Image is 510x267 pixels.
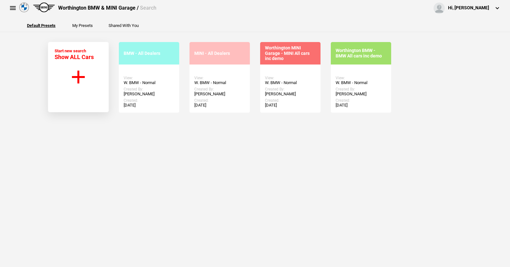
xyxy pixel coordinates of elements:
button: Shared With You [109,23,139,28]
button: My Presets [72,23,93,28]
div: W. BMW - Normal [194,80,245,85]
div: Worthington BMW - BMW All cars inc demo [336,48,386,59]
div: [DATE] [194,103,245,108]
div: Start new search [55,48,94,60]
div: Created By: [336,87,386,91]
button: Start new search Show ALL Cars [48,42,109,112]
div: MINI - All Dealers [194,51,245,56]
div: Created By: [124,87,174,91]
div: View: [194,76,245,80]
span: Search [140,5,156,11]
div: W. BMW - Normal [336,80,386,85]
div: [PERSON_NAME] [194,91,245,97]
div: [PERSON_NAME] [336,91,386,97]
div: [PERSON_NAME] [265,91,316,97]
span: Show ALL Cars [55,54,94,60]
div: Created: [124,98,174,103]
img: bmw.png [19,3,29,12]
button: Default Presets [27,23,56,28]
div: Hi, [PERSON_NAME] [448,5,489,11]
div: W. BMW - Normal [124,80,174,85]
div: [DATE] [265,103,316,108]
div: Worthington MINI Garage - MINI All cars inc demo [265,45,316,61]
div: Worthington BMW & MINI Garage / [58,4,156,12]
img: mini.png [33,3,55,12]
div: [DATE] [336,103,386,108]
div: View: [336,76,386,80]
div: Created: [336,98,386,103]
div: Created: [194,98,245,103]
div: [DATE] [124,103,174,108]
div: Created By: [194,87,245,91]
div: Created: [265,98,316,103]
div: Created By: [265,87,316,91]
div: BMW - All Dealers [124,51,174,56]
div: View: [124,76,174,80]
div: View: [265,76,316,80]
div: W. BMW - Normal [265,80,316,85]
div: [PERSON_NAME] [124,91,174,97]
